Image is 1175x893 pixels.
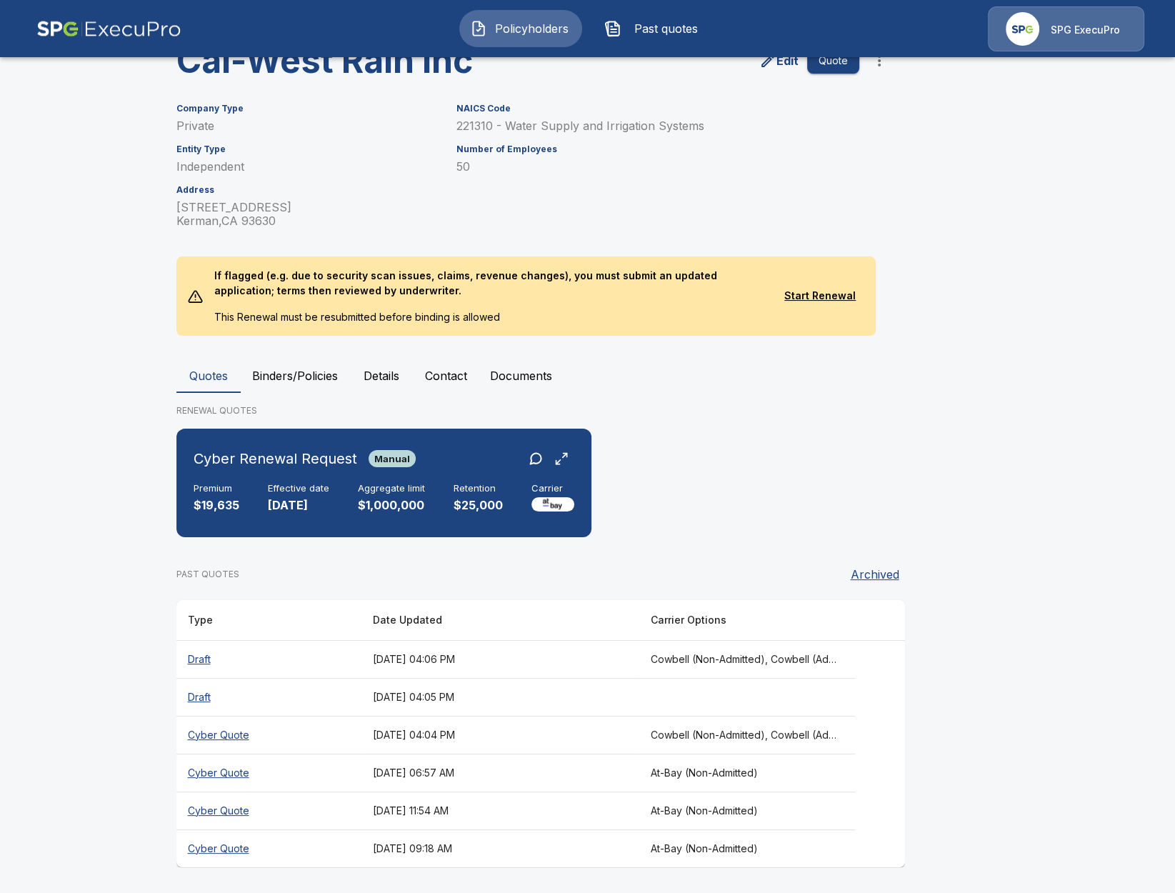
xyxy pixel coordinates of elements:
[176,754,361,792] th: Cyber Quote
[531,483,574,494] h6: Carrier
[176,41,529,81] h3: Cal-West Rain Inc
[176,792,361,829] th: Cyber Quote
[194,447,357,470] h6: Cyber Renewal Request
[807,48,859,74] button: Quote
[176,160,439,174] p: Independent
[176,716,361,754] th: Cyber Quote
[203,309,776,336] p: This Renewal must be resubmitted before binding is allowed
[176,144,439,154] h6: Entity Type
[203,256,776,309] p: If flagged (e.g. due to security scan issues, claims, revenue changes), you must submit an update...
[176,640,361,678] th: Draft
[604,20,621,37] img: Past quotes Icon
[176,829,361,867] th: Cyber Quote
[176,404,999,417] p: RENEWAL QUOTES
[369,453,416,464] span: Manual
[639,754,856,792] th: At-Bay (Non-Admitted)
[456,144,859,154] h6: Number of Employees
[459,10,582,47] button: Policyholders IconPolicyholders
[639,792,856,829] th: At-Bay (Non-Admitted)
[639,716,856,754] th: Cowbell (Non-Admitted), Cowbell (Admitted), Corvus Cyber (Non-Admitted), Tokio Marine TMHCC (Non-...
[358,483,425,494] h6: Aggregate limit
[194,483,239,494] h6: Premium
[361,716,639,754] th: [DATE] 04:04 PM
[361,829,639,867] th: [DATE] 09:18 AM
[479,359,564,393] button: Documents
[594,10,716,47] button: Past quotes IconPast quotes
[414,359,479,393] button: Contact
[639,600,856,641] th: Carrier Options
[627,20,706,37] span: Past quotes
[456,104,859,114] h6: NAICS Code
[756,49,801,72] a: edit
[470,20,487,37] img: Policyholders Icon
[454,483,503,494] h6: Retention
[176,359,241,393] button: Quotes
[639,640,856,678] th: Cowbell (Non-Admitted), Cowbell (Admitted), Corvus Cyber (Non-Admitted), Tokio Marine TMHCC (Non-...
[176,201,439,228] p: [STREET_ADDRESS] Kerman , CA 93630
[361,640,639,678] th: [DATE] 04:06 PM
[361,792,639,829] th: [DATE] 11:54 AM
[454,497,503,514] p: $25,000
[176,568,239,581] p: PAST QUOTES
[268,497,329,514] p: [DATE]
[1006,12,1039,46] img: Agency Icon
[361,600,639,641] th: Date Updated
[776,52,799,69] p: Edit
[176,185,439,195] h6: Address
[176,678,361,716] th: Draft
[361,754,639,792] th: [DATE] 06:57 AM
[1051,23,1120,37] p: SPG ExecuPro
[36,6,181,51] img: AA Logo
[176,119,439,133] p: Private
[456,119,859,133] p: 221310 - Water Supply and Irrigation Systems
[361,678,639,716] th: [DATE] 04:05 PM
[176,600,361,641] th: Type
[268,483,329,494] h6: Effective date
[194,497,239,514] p: $19,635
[988,6,1144,51] a: Agency IconSPG ExecuPro
[456,160,859,174] p: 50
[845,560,905,589] button: Archived
[349,359,414,393] button: Details
[176,104,439,114] h6: Company Type
[241,359,349,393] button: Binders/Policies
[639,829,856,867] th: At-Bay (Non-Admitted)
[358,497,425,514] p: $1,000,000
[776,283,864,309] button: Start Renewal
[176,359,999,393] div: policyholder tabs
[865,46,894,75] button: more
[493,20,571,37] span: Policyholders
[531,497,574,512] img: Carrier
[176,600,905,867] table: responsive table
